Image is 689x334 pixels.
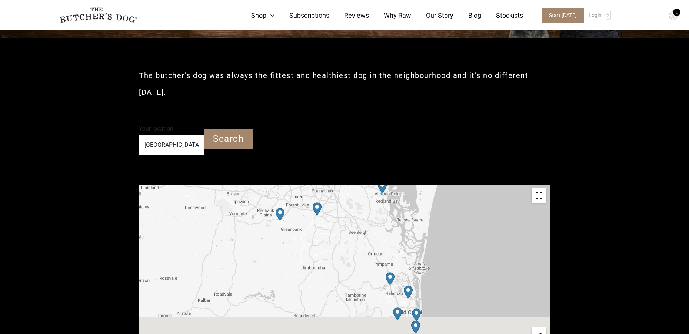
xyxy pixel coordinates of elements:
a: Stockists [481,10,523,20]
span: Start [DATE] [542,8,584,23]
div: Petbarn – Arundel [404,286,413,298]
input: Search [204,129,253,149]
h2: The butcher’s dog was always the fittest and healthiest dog in the neighbourhood and it’s no diff... [139,67,550,101]
a: Why Raw [369,10,411,20]
a: Our Story [411,10,453,20]
a: Login [587,8,611,23]
a: Blog [453,10,481,20]
a: Shop [236,10,274,20]
div: Petbarn – Oxenford [386,272,395,285]
div: 0 [673,9,680,16]
img: TBD_Cart-Empty.png [669,11,678,21]
div: Petbarn – Mermaid Waters [411,321,420,334]
button: Toggle fullscreen view [532,188,546,203]
div: Petbarn – Bundall [412,308,421,321]
div: Petbarn – Nerang [393,307,402,320]
div: Petbarn – Browns Plains [313,202,322,215]
a: Reviews [329,10,369,20]
div: Petbarn – Springfield [276,208,284,221]
a: Start [DATE] [534,8,587,23]
a: Subscriptions [274,10,329,20]
div: Petbarn – Victoria Point [378,181,387,193]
